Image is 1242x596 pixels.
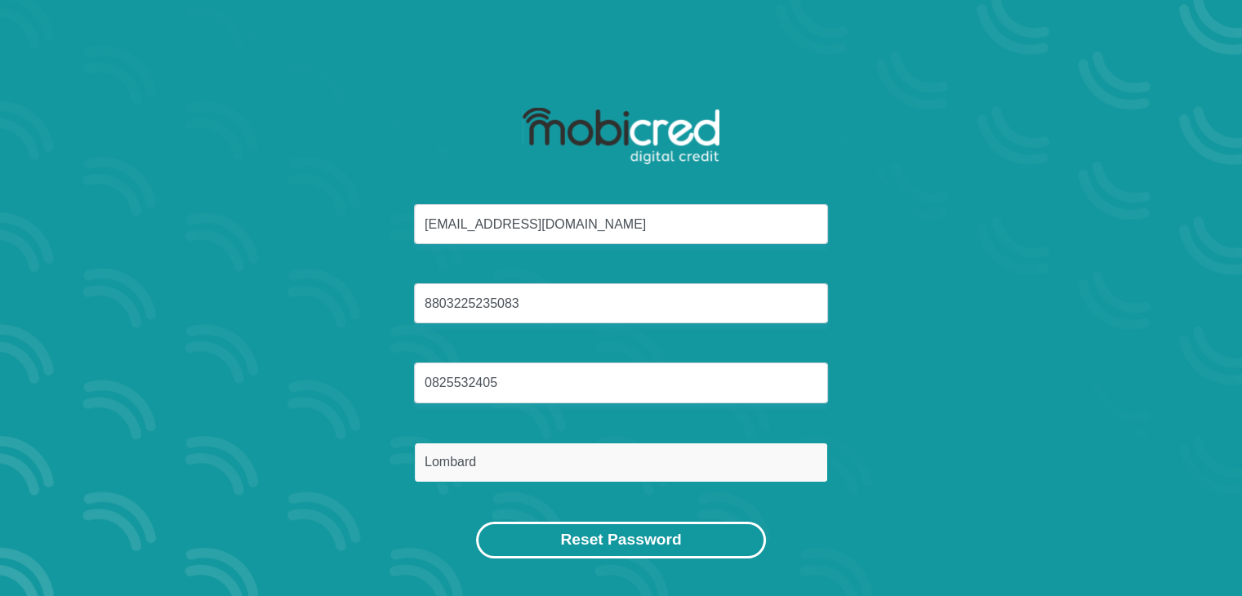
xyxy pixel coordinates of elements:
[414,443,828,483] input: Surname
[414,362,828,403] input: Cellphone Number
[476,522,765,558] button: Reset Password
[414,204,828,244] input: Email
[523,108,719,165] img: mobicred logo
[414,283,828,323] input: ID Number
